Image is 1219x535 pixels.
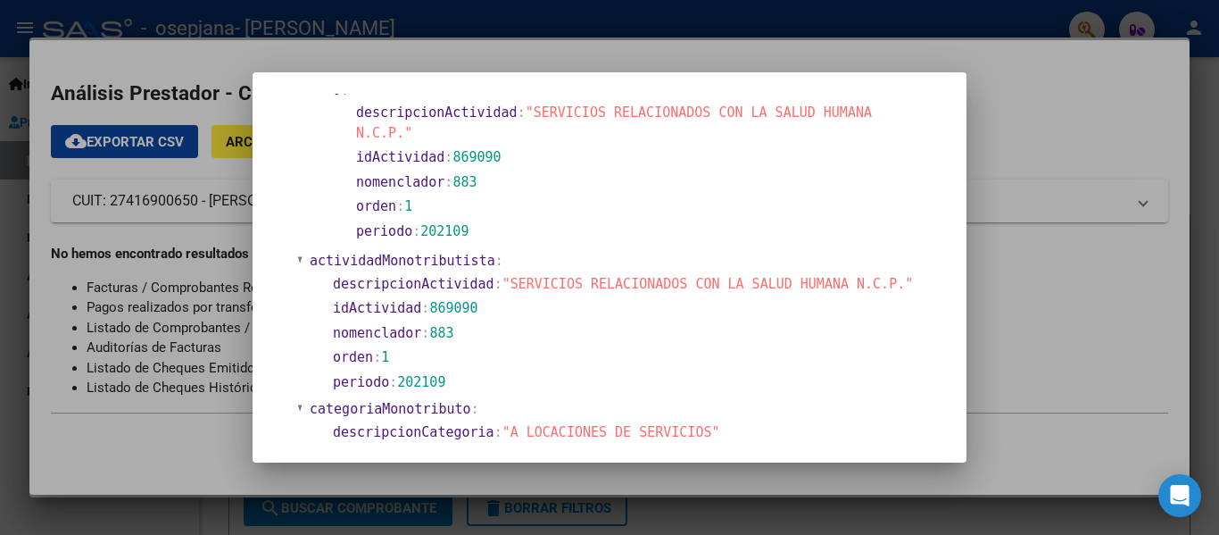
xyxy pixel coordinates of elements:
[494,276,502,292] span: :
[421,325,429,341] span: :
[404,198,412,214] span: 1
[356,223,412,239] span: periodo
[310,253,495,269] span: actividadMonotributista
[502,424,720,440] span: "A LOCACIONES DE SERVICIOS"
[333,349,373,365] span: orden
[397,374,445,390] span: 202109
[356,149,444,165] span: idActividad
[333,82,341,98] span: 0
[333,424,494,440] span: descripcionCategoria
[356,104,872,141] span: "SERVICIOS RELACIONADOS CON LA SALUD HUMANA N.C.P."
[518,104,526,121] span: :
[429,325,453,341] span: 883
[333,374,389,390] span: periodo
[494,424,502,440] span: :
[333,300,421,316] span: idActividad
[412,223,420,239] span: :
[341,82,349,98] span: :
[452,149,501,165] span: 869090
[471,401,479,417] span: :
[333,325,421,341] span: nomenclador
[495,253,503,269] span: :
[389,374,397,390] span: :
[429,300,477,316] span: 869090
[396,198,404,214] span: :
[381,349,389,365] span: 1
[452,174,477,190] span: 883
[421,300,429,316] span: :
[444,149,452,165] span: :
[356,104,518,121] span: descripcionActividad
[310,401,471,417] span: categoriaMonotributo
[356,198,396,214] span: orden
[420,223,469,239] span: 202109
[502,276,914,292] span: "SERVICIOS RELACIONADOS CON LA SALUD HUMANA N.C.P."
[356,174,444,190] span: nomenclador
[373,349,381,365] span: :
[444,174,452,190] span: :
[1158,474,1201,517] div: Open Intercom Messenger
[333,276,494,292] span: descripcionActividad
